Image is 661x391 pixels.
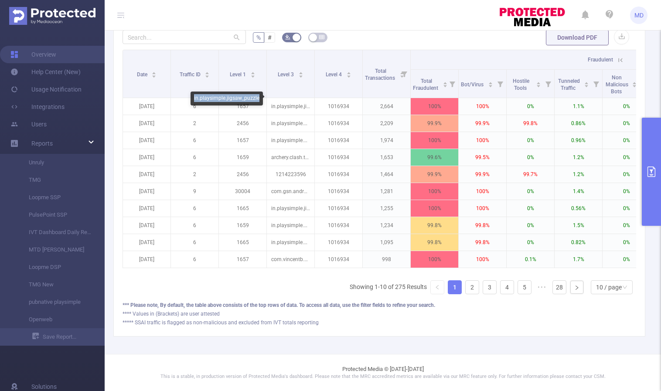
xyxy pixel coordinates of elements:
[250,74,255,77] i: icon: caret-down
[230,71,247,78] span: Level 1
[171,217,218,234] p: 6
[603,149,650,166] p: 0%
[488,84,493,86] i: icon: caret-down
[17,171,94,189] a: TMG
[17,276,94,293] a: TMG New
[219,251,266,268] p: 1657
[606,75,628,95] span: Non Malicious Bots
[411,200,458,217] p: 100%
[634,7,644,24] span: MD
[459,234,506,251] p: 99.8%
[622,285,627,291] i: icon: down
[501,281,514,294] a: 4
[603,251,650,268] p: 0%
[465,280,479,294] li: 2
[171,132,218,149] p: 6
[411,217,458,234] p: 99.8%
[10,81,82,98] a: Usage Notification
[584,81,589,86] div: Sort
[448,280,462,294] li: 1
[268,34,272,41] span: #
[411,251,458,268] p: 100%
[596,281,622,294] div: 10 / page
[507,217,554,234] p: 0%
[507,234,554,251] p: 0%
[555,98,602,115] p: 1.1%
[536,81,541,83] i: icon: caret-up
[9,7,95,25] img: Protected Media
[536,84,541,86] i: icon: caret-down
[461,82,485,88] span: Bot/Virus
[603,217,650,234] p: 0%
[363,251,410,268] p: 998
[459,115,506,132] p: 99.9%
[507,98,554,115] p: 0%
[558,78,580,91] span: Tunneled Traffic
[219,115,266,132] p: 2456
[443,81,447,83] i: icon: caret-up
[205,74,210,77] i: icon: caret-down
[123,132,170,149] p: [DATE]
[518,280,532,294] li: 5
[17,206,94,224] a: PulsePoint SSP
[267,166,314,183] p: 1214223596
[219,132,266,149] p: 1657
[123,115,170,132] p: [DATE]
[219,200,266,217] p: 1665
[555,234,602,251] p: 0.82%
[267,115,314,132] p: in.playsimple.wordsearch
[298,71,303,73] i: icon: caret-up
[459,200,506,217] p: 100%
[411,98,458,115] p: 100%
[603,115,650,132] p: 0%
[10,98,65,116] a: Integrations
[17,241,94,258] a: MTD [PERSON_NAME]
[123,149,170,166] p: [DATE]
[17,311,94,328] a: Openweb
[315,200,362,217] p: 1016934
[219,98,266,115] p: 1657
[446,70,458,98] i: Filter menu
[191,92,263,105] div: in.playsimple.jigsaw_puzzle
[542,70,554,98] i: Filter menu
[552,280,566,294] li: 28
[315,115,362,132] p: 1016934
[500,280,514,294] li: 4
[250,71,255,73] i: icon: caret-up
[267,251,314,268] p: com.vincentb.MobControl
[603,166,650,183] p: 0%
[346,74,351,77] i: icon: caret-down
[584,84,589,86] i: icon: caret-down
[123,319,636,326] div: ***** SSAI traffic is flagged as non-malicious and excluded from IVT totals reporting
[363,132,410,149] p: 1,974
[152,71,157,73] i: icon: caret-up
[123,301,636,309] div: *** Please note, By default, the table above consists of the top rows of data. To access all data...
[459,166,506,183] p: 99.9%
[430,280,444,294] li: Previous Page
[171,183,218,200] p: 9
[10,63,81,81] a: Help Center (New)
[267,149,314,166] p: archery.clash.tournament
[411,183,458,200] p: 100%
[590,70,602,98] i: Filter menu
[435,285,440,290] i: icon: left
[285,34,290,40] i: icon: bg-colors
[488,81,493,83] i: icon: caret-up
[411,115,458,132] p: 99.9%
[315,132,362,149] p: 1016934
[513,78,529,91] span: Hostile Tools
[363,149,410,166] p: 1,653
[536,81,541,86] div: Sort
[219,234,266,251] p: 1665
[350,280,427,294] li: Showing 1-10 of 275 Results
[315,217,362,234] p: 1016934
[151,71,157,76] div: Sort
[603,200,650,217] p: 0%
[298,71,303,76] div: Sort
[555,132,602,149] p: 0.96%
[171,251,218,268] p: 6
[507,183,554,200] p: 0%
[267,200,314,217] p: in.playsimple.jigsaw_puzzle
[137,71,149,78] span: Date
[326,71,343,78] span: Level 4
